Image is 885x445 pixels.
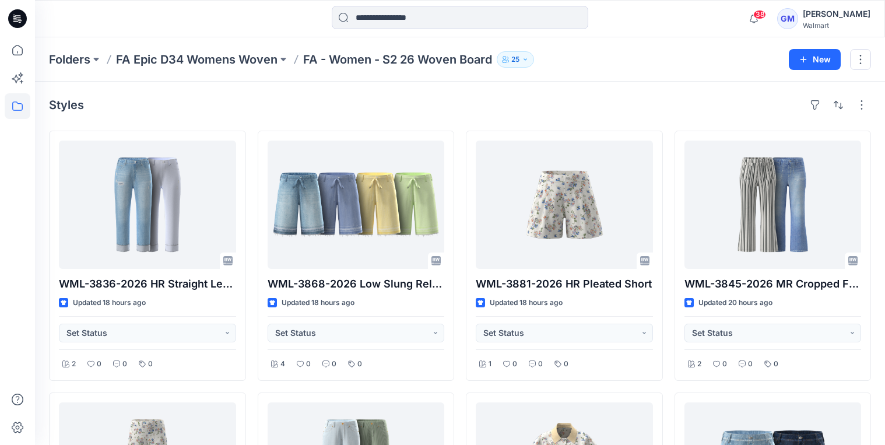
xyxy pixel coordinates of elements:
p: 4 [280,358,285,370]
p: 0 [122,358,127,370]
p: 0 [332,358,336,370]
p: 0 [97,358,101,370]
p: Updated 18 hours ago [490,297,563,309]
a: WML-3836-2026 HR Straight Leg Cuffed Crop Jean [59,141,236,269]
p: WML-3881-2026 HR Pleated Short [476,276,653,292]
p: 0 [512,358,517,370]
h4: Styles [49,98,84,112]
p: Updated 18 hours ago [73,297,146,309]
a: Folders [49,51,90,68]
p: 0 [722,358,727,370]
p: WML-3868-2026 Low Slung Release Hem Bermuda Short [268,276,445,292]
p: 0 [148,358,153,370]
p: 1 [489,358,491,370]
p: 0 [538,358,543,370]
p: 0 [357,358,362,370]
div: Walmart [803,21,870,30]
p: 25 [511,53,519,66]
button: 25 [497,51,534,68]
p: 0 [774,358,778,370]
p: 2 [72,358,76,370]
p: 2 [697,358,701,370]
a: WML-3845-2026 MR Cropped Flare Pant [684,141,862,269]
a: WML-3868-2026 Low Slung Release Hem Bermuda Short [268,141,445,269]
p: Updated 20 hours ago [698,297,772,309]
p: FA - Women - S2 26 Woven Board [303,51,492,68]
div: GM [777,8,798,29]
button: New [789,49,841,70]
p: WML-3836-2026 HR Straight Leg Cuffed Crop [PERSON_NAME] [59,276,236,292]
p: 0 [748,358,753,370]
p: WML-3845-2026 MR Cropped Flare Pant [684,276,862,292]
p: 0 [564,358,568,370]
p: Updated 18 hours ago [282,297,354,309]
a: WML-3881-2026 HR Pleated Short [476,141,653,269]
a: FA Epic D34 Womens Woven [116,51,278,68]
div: [PERSON_NAME] [803,7,870,21]
span: 38 [753,10,766,19]
p: 0 [306,358,311,370]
